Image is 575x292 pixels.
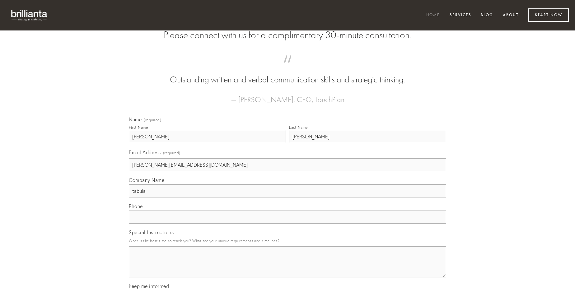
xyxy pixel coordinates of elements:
[139,62,436,74] span: “
[446,10,475,21] a: Services
[129,203,143,209] span: Phone
[6,6,53,24] img: brillianta - research, strategy, marketing
[129,229,174,235] span: Special Instructions
[477,10,497,21] a: Blog
[129,149,161,155] span: Email Address
[163,149,180,157] span: (required)
[139,62,436,86] blockquote: Outstanding written and verbal communication skills and strategic thinking.
[129,177,164,183] span: Company Name
[144,118,161,122] span: (required)
[422,10,444,21] a: Home
[499,10,523,21] a: About
[129,237,446,245] p: What is the best time to reach you? What are your unique requirements and timelines?
[129,29,446,41] h2: Please connect with us for a complimentary 30-minute consultation.
[129,116,142,123] span: Name
[139,86,436,106] figcaption: — [PERSON_NAME], CEO, TouchPlan
[129,283,169,289] span: Keep me informed
[528,8,569,22] a: Start Now
[129,125,148,130] div: First Name
[289,125,308,130] div: Last Name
